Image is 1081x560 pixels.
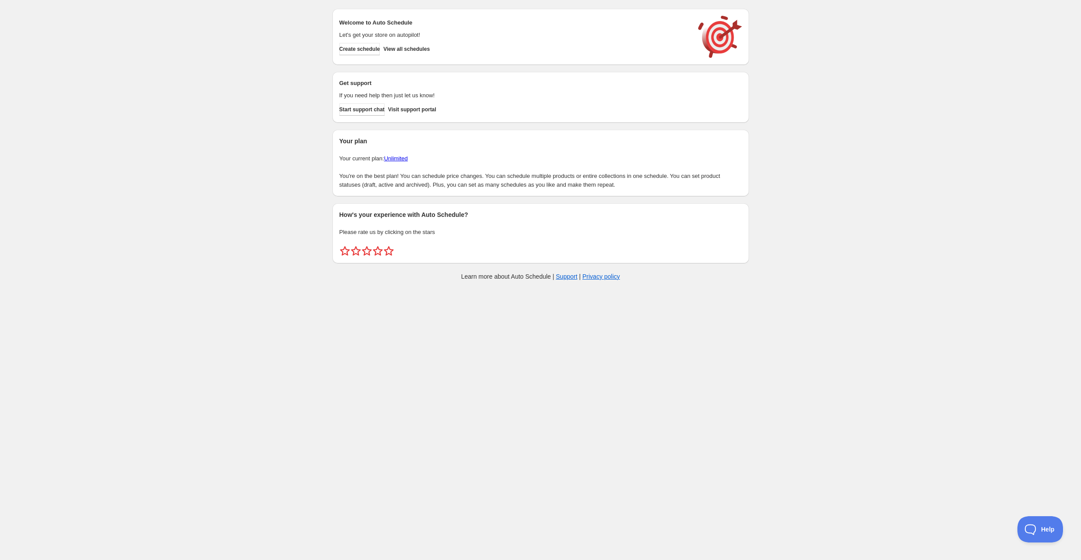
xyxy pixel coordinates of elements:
[383,46,430,53] span: View all schedules
[582,273,620,280] a: Privacy policy
[388,106,436,113] span: Visit support portal
[339,228,742,237] p: Please rate us by clicking on the stars
[339,210,742,219] h2: How's your experience with Auto Schedule?
[384,155,408,162] a: Unlimited
[339,103,385,116] a: Start support chat
[339,18,689,27] h2: Welcome to Auto Schedule
[1017,516,1063,542] iframe: Toggle Customer Support
[461,272,620,281] p: Learn more about Auto Schedule | |
[339,172,742,189] p: You're on the best plan! You can schedule price changes. You can schedule multiple products or en...
[339,43,380,55] button: Create schedule
[339,31,689,39] p: Let's get your store on autopilot!
[383,43,430,55] button: View all schedules
[556,273,578,280] a: Support
[339,46,380,53] span: Create schedule
[339,79,689,88] h2: Get support
[339,91,689,100] p: If you need help then just let us know!
[339,106,385,113] span: Start support chat
[339,154,742,163] p: Your current plan:
[388,103,436,116] a: Visit support portal
[339,137,742,145] h2: Your plan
